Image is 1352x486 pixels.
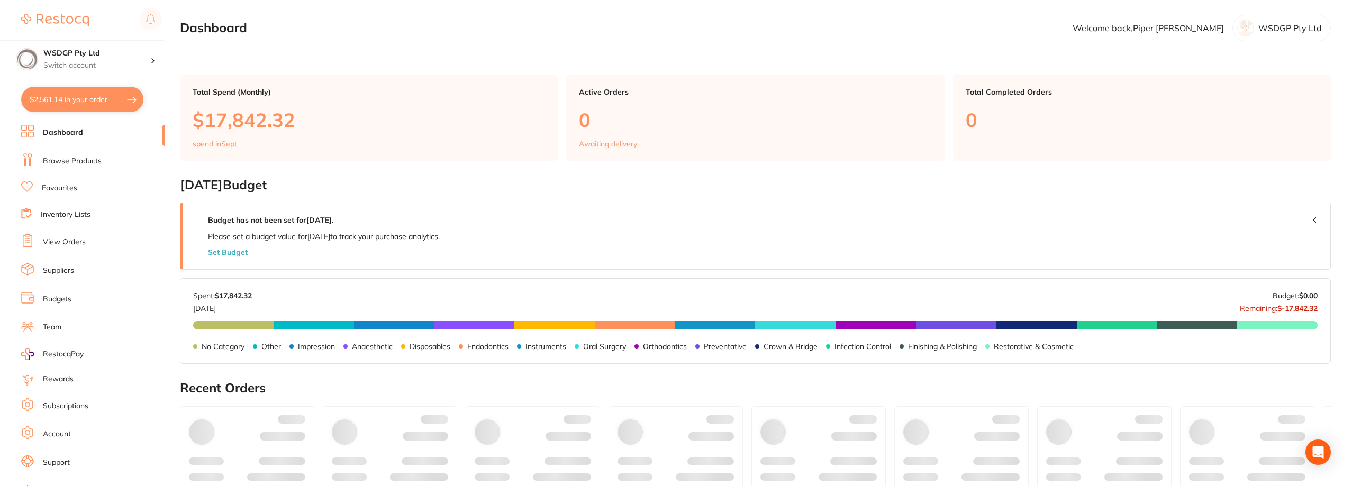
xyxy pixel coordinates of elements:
p: Instruments [525,342,566,351]
a: Inventory Lists [41,209,90,220]
a: Browse Products [43,156,102,167]
p: spend in Sept [193,140,237,148]
p: Endodontics [467,342,509,351]
p: Welcome back, Piper [PERSON_NAME] [1073,23,1224,33]
span: RestocqPay [43,349,84,360]
p: Finishing & Polishing [908,342,977,351]
p: $17,842.32 [193,109,545,131]
p: Infection Control [834,342,891,351]
h2: Recent Orders [180,381,1331,396]
p: [DATE] [193,300,252,313]
a: Total Completed Orders0 [953,75,1331,161]
p: Anaesthetic [352,342,393,351]
p: Awaiting delivery [579,140,637,148]
p: Preventative [704,342,747,351]
a: Total Spend (Monthly)$17,842.32spend inSept [180,75,558,161]
p: Other [261,342,281,351]
a: Restocq Logo [21,8,89,32]
a: Active Orders0Awaiting delivery [566,75,944,161]
strong: $17,842.32 [215,291,252,300]
strong: $-17,842.32 [1277,304,1318,313]
img: RestocqPay [21,348,34,360]
a: Budgets [43,294,71,305]
p: Switch account [43,60,150,71]
p: Disposables [410,342,450,351]
strong: Budget has not been set for [DATE] . [208,215,333,225]
a: Team [43,322,61,333]
p: Please set a budget value for [DATE] to track your purchase analytics. [208,232,440,241]
p: Total Spend (Monthly) [193,88,545,96]
div: Open Intercom Messenger [1305,439,1331,465]
a: Subscriptions [43,401,88,411]
p: Spent: [193,291,252,300]
p: Impression [298,342,335,351]
p: Orthodontics [643,342,687,351]
a: Rewards [43,374,74,384]
p: Budget: [1273,291,1318,300]
img: Restocq Logo [21,14,89,26]
h4: WSDGP Pty Ltd [43,48,150,59]
a: RestocqPay [21,348,84,360]
p: Crown & Bridge [764,342,818,351]
p: 0 [966,109,1318,131]
strong: $0.00 [1299,291,1318,300]
p: Restorative & Cosmetic [994,342,1074,351]
h2: Dashboard [180,21,247,35]
button: $2,561.14 in your order [21,87,143,112]
a: Suppliers [43,265,74,276]
p: 0 [579,109,931,131]
h2: [DATE] Budget [180,178,1331,192]
a: Dashboard [43,127,83,138]
a: Support [43,457,70,468]
a: View Orders [43,237,86,247]
p: Oral Surgery [583,342,626,351]
img: WSDGP Pty Ltd [16,49,38,70]
a: Favourites [42,183,77,194]
p: Total Completed Orders [966,88,1318,96]
button: Set Budget [208,248,248,256]
p: Active Orders [579,88,931,96]
p: WSDGP Pty Ltd [1258,23,1322,33]
p: No Category [202,342,244,351]
a: Account [43,429,71,439]
p: Remaining: [1240,300,1318,313]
